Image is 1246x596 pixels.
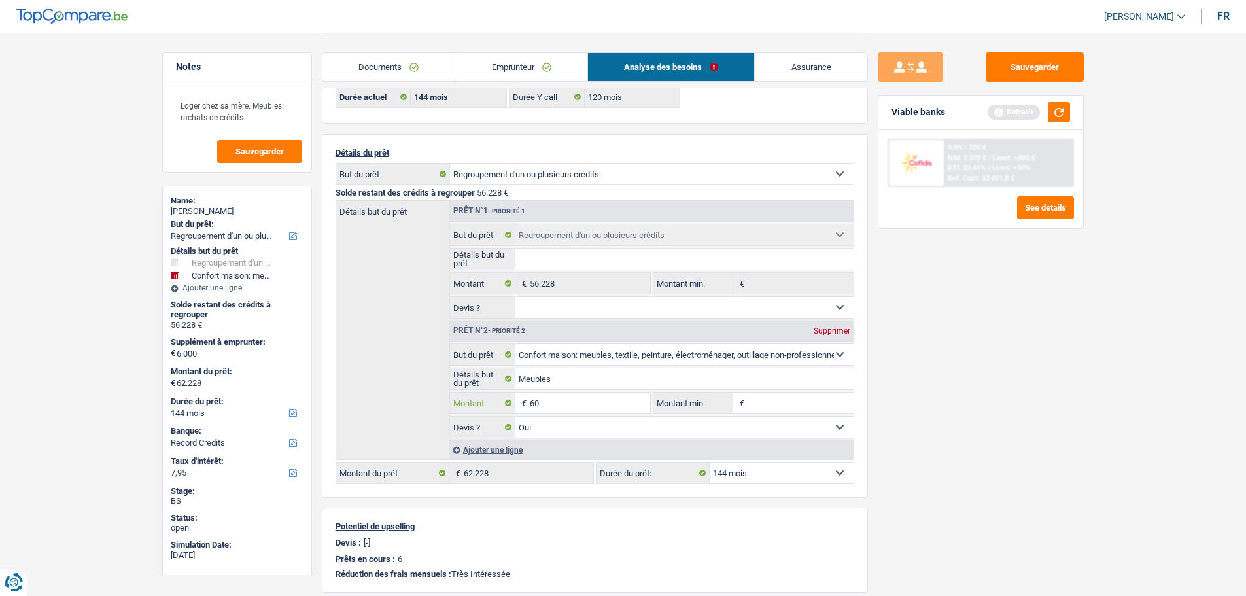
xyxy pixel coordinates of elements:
button: Sauvegarder [217,140,302,163]
p: Potentiel de upselling [336,521,854,531]
button: Sauvegarder [986,52,1084,82]
div: 56.228 € [171,320,303,330]
p: Très Intéressée [336,569,854,579]
span: € [171,348,175,359]
a: Documents [322,53,455,81]
label: Montant min. [653,273,733,294]
span: Sauvegarder [235,147,284,156]
label: Durée du prêt: [171,396,301,407]
label: But du prêt: [171,219,301,230]
label: Montant [450,393,516,413]
img: Cofidis [892,150,941,175]
label: Devis ? [450,297,516,318]
div: Détails but du prêt [171,246,303,256]
label: Taux d'intérêt: [171,456,301,466]
div: Ajouter une ligne [171,283,303,292]
div: Supprimer [810,327,854,335]
span: - Priorité 1 [488,207,525,215]
div: Name: [171,196,303,206]
span: € [515,273,530,294]
label: Devis ? [450,417,516,438]
span: Limit: <50% [992,164,1030,172]
div: Prêt n°2 [450,326,528,335]
label: Montant [450,273,516,294]
div: 9.9% | 725 € [948,143,986,152]
span: / [988,164,990,172]
span: [PERSON_NAME] [1104,11,1174,22]
h5: Notes [176,61,298,73]
span: NAI: 2 370 € [948,154,986,162]
div: [PERSON_NAME] [171,206,303,217]
span: / [988,154,991,162]
div: Stage: [171,486,303,497]
span: € [449,463,464,483]
p: 6 [398,554,402,564]
label: Durée Y call [510,86,585,107]
div: fr [1217,10,1230,22]
span: DTI: 33.41% [948,164,986,172]
div: BS [171,496,303,506]
span: - Priorité 2 [488,327,525,334]
label: Montant du prêt: [171,366,301,377]
label: Détails but du prêt [450,368,516,389]
p: Devis : [336,538,361,548]
label: Montant du prêt [336,463,449,483]
span: Limit: >800 € [993,154,1035,162]
span: € [171,378,175,389]
label: But du prêt [336,164,450,184]
label: Banque: [171,426,301,436]
p: Détails du prêt [336,148,854,158]
div: Viable banks [891,107,945,118]
div: Ajouter une ligne [449,440,854,459]
p: Prêts en cours : [336,554,395,564]
div: Prêt n°1 [450,207,528,215]
span: € [733,393,748,413]
label: But du prêt [450,224,516,245]
p: [-] [364,538,370,548]
span: € [733,273,748,294]
span: Réduction des frais mensuels : [336,569,451,579]
div: open [171,523,303,533]
label: Durée actuel [336,86,411,107]
button: See details [1017,196,1074,219]
label: Montant min. [653,393,733,413]
div: Simulation Date: [171,540,303,550]
a: Analyse des besoins [588,53,755,81]
div: [DATE] [171,550,303,561]
label: Détails but du prêt [336,201,449,216]
label: Durée du prêt: [597,463,710,483]
span: 56.228 € [477,188,508,198]
img: TopCompare Logo [16,9,128,24]
span: Solde restant des crédits à regrouper [336,188,475,198]
div: Status: [171,513,303,523]
a: Assurance [755,53,867,81]
div: Solde restant des crédits à regrouper [171,300,303,320]
span: € [515,393,530,413]
label: Détails but du prêt [450,249,516,270]
label: But du prêt [450,344,516,365]
div: Refresh [988,105,1040,119]
label: Supplément à emprunter: [171,337,301,347]
a: Emprunteur [455,53,587,81]
div: Ref. Cost: 32 451,8 € [948,174,1014,183]
a: [PERSON_NAME] [1094,6,1185,27]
